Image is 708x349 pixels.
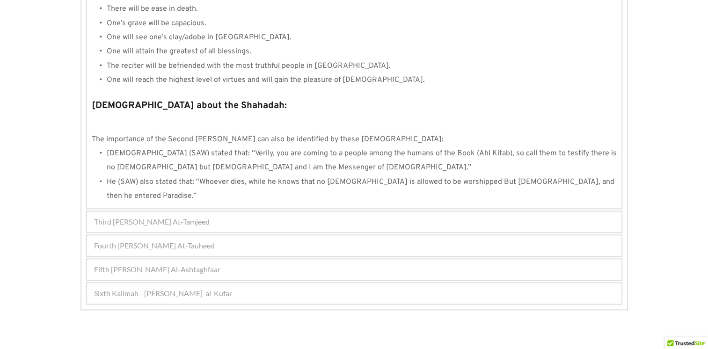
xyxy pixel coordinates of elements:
[107,4,198,14] span: There will be ease in death.
[107,75,425,85] span: One will reach the highest level of virtues and will gain the pleasure of [DEMOGRAPHIC_DATA].
[107,47,251,56] span: One will attain the greatest of all blessings.
[94,216,210,227] span: Third [PERSON_NAME] At-Tamjeed
[92,135,444,144] span: The importance of the Second [PERSON_NAME] can also be identified by these [DEMOGRAPHIC_DATA]:
[94,288,232,299] span: Sixth Kalimah - [PERSON_NAME]-al-Kufar
[92,100,287,112] strong: [DEMOGRAPHIC_DATA] about the Shahadah:
[94,264,220,275] span: Fifth [PERSON_NAME] Al-Ashtaghfaar
[94,240,215,251] span: Fourth [PERSON_NAME] At-Tauheed
[107,19,206,28] span: One’s grave will be capacious.
[107,177,616,201] span: He (SAW) also stated that: “Whoever dies, while he knows that no [DEMOGRAPHIC_DATA] is allowed to...
[107,61,391,71] span: The reciter will be befriended with the most truthful people in [GEOGRAPHIC_DATA].
[107,33,292,42] span: One will see one’s clay/adobe in [GEOGRAPHIC_DATA].
[107,149,619,172] span: [DEMOGRAPHIC_DATA] (SAW) stated that: “Verily, you are coming to a people among the humans of the...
